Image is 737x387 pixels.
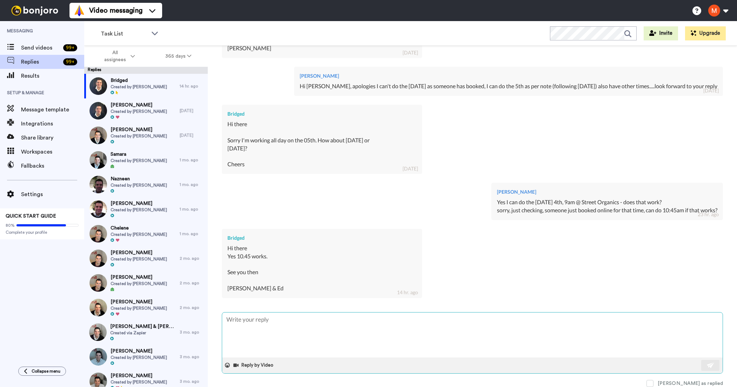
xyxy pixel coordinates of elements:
div: 14 hr. ago [180,83,204,89]
span: [PERSON_NAME] [111,372,167,379]
img: 940c72f7-97db-468b-8c83-ae8330c4bcc0-thumb.jpg [89,250,107,267]
span: [PERSON_NAME] & [PERSON_NAME] [110,323,176,330]
img: vm-color.svg [74,5,85,16]
span: 80% [6,222,15,228]
div: 1 mo. ago [180,157,204,163]
button: Collapse menu [18,367,66,376]
span: [PERSON_NAME] [111,126,167,133]
img: 22353a6c-c125-4fe0-b2b0-e217b0722219-thumb.jpg [89,151,107,169]
button: Invite [644,26,678,40]
button: Upgrade [685,26,726,40]
span: Replies [21,58,60,66]
a: [PERSON_NAME]Created by [PERSON_NAME][DATE] [84,98,208,123]
span: [PERSON_NAME] [111,249,167,256]
div: 99 + [63,44,77,51]
div: 2 mo. ago [180,305,204,310]
span: All assignees [101,49,129,63]
div: [DATE] [403,165,418,172]
span: Video messaging [89,6,142,15]
div: [PERSON_NAME] [497,188,717,195]
span: Send videos [21,44,60,52]
div: Hi there Sorry I'm working all day on the 05th. How about [DATE] or [DATE]? Cheers [227,120,417,168]
div: [DATE] [180,108,204,114]
div: 14 hr. ago [397,289,418,296]
span: Integrations [21,120,84,128]
span: Message template [21,105,84,114]
a: [PERSON_NAME]Created by [PERSON_NAME]3 mo. ago [84,344,208,369]
span: Created via Zapier [110,330,176,336]
img: 233e0dd7-ba94-4541-8530-a946525a99ff-thumb.jpg [89,200,107,218]
img: 14056f05-d9a0-4c60-9e5a-31fc6590360b-thumb.jpg [89,77,107,95]
button: Reply by Video [233,360,275,370]
img: bj-logo-header-white.svg [8,6,61,15]
div: [PERSON_NAME] [300,72,717,79]
a: BridgedCreated by [PERSON_NAME]14 hr. ago [84,74,208,98]
div: Replies [84,67,208,74]
button: All assignees [86,46,150,66]
a: SamaraCreated by [PERSON_NAME]1 mo. ago [84,148,208,172]
a: NazneenCreated by [PERSON_NAME]1 mo. ago [84,172,208,197]
div: 23 hr. ago [698,211,719,218]
span: Created by [PERSON_NAME] [111,207,167,213]
div: [DATE] [180,133,204,138]
span: Created by [PERSON_NAME] [111,84,167,90]
span: QUICK START GUIDE [6,214,56,219]
span: [PERSON_NAME] [111,274,167,281]
span: Nazneen [111,175,167,182]
a: [PERSON_NAME]Created by [PERSON_NAME]2 mo. ago [84,246,208,271]
img: 10861782-51af-4f73-a57b-0a8d1e7afb9d-thumb.jpg [89,225,107,243]
div: 1 mo. ago [180,182,204,187]
span: Results [21,72,84,80]
a: [PERSON_NAME] & [PERSON_NAME]Created via Zapier3 mo. ago [84,320,208,344]
div: [PERSON_NAME] as replied [658,380,723,387]
img: 295385ef-8967-42a2-9634-3409e74d0fb5-thumb.jpg [89,102,107,120]
span: [PERSON_NAME] [111,102,167,109]
span: Created by [PERSON_NAME] [111,305,167,311]
span: Created by [PERSON_NAME] [111,232,167,237]
span: Created by [PERSON_NAME] [111,133,167,139]
a: [PERSON_NAME]Created by [PERSON_NAME]2 mo. ago [84,295,208,320]
span: Workspaces [21,148,84,156]
span: Created by [PERSON_NAME] [111,256,167,262]
div: 1 mo. ago [180,231,204,237]
div: [DATE] [703,87,719,94]
div: Bridged [227,234,417,241]
div: Yes I can do the [DATE] 4th, 9am @ Street Organics - does that work? [497,198,717,206]
div: 2 mo. ago [180,280,204,286]
img: send-white.svg [707,362,715,368]
span: [PERSON_NAME] [111,200,167,207]
span: Created by [PERSON_NAME] [111,355,167,360]
div: 1 mo. ago [180,206,204,212]
span: Created by [PERSON_NAME] [111,281,167,286]
div: Hi there Yes 10.45 works. See you then [PERSON_NAME] & Ed [227,244,417,292]
img: af1a2447-55c9-4a97-b220-a0ecc5455218-thumb.jpg [89,274,107,292]
div: 3 mo. ago [180,354,204,360]
a: [PERSON_NAME]Created by [PERSON_NAME]1 mo. ago [84,197,208,221]
span: Created by [PERSON_NAME] [111,379,167,385]
div: sorry, just checking, someone just booked online for that time, can do 10:45am if that works? [497,206,717,214]
span: Created by [PERSON_NAME] [111,158,167,163]
button: 365 days [150,50,207,63]
div: 3 mo. ago [180,379,204,384]
img: 6f791c55-59c1-4249-bd9f-2f3694cedfd8-thumb.jpg [89,127,107,144]
span: Fallbacks [21,162,84,170]
span: Collapse menu [32,368,60,374]
span: Settings [21,190,84,199]
div: Bridged [227,110,417,117]
span: Task List [101,30,148,38]
div: [DATE] [403,49,418,56]
div: 3 mo. ago [180,329,204,335]
div: 2 mo. ago [180,256,204,261]
span: Samara [111,151,167,158]
img: 57c3eae0-c872-4119-a684-325665ff79cf-thumb.jpg [89,176,107,193]
span: [PERSON_NAME] [111,298,167,305]
span: Complete your profile [6,230,79,235]
span: Created by [PERSON_NAME] [111,182,167,188]
img: d2c81f9a-2e6b-483a-8506-54cb785bf0c0-thumb.jpg [89,323,107,341]
span: Chelene [111,225,167,232]
span: [PERSON_NAME] [111,348,167,355]
a: CheleneCreated by [PERSON_NAME]1 mo. ago [84,221,208,246]
span: Bridged [111,77,167,84]
img: 13d0547d-15b6-4bb5-864e-a7017640bb88-thumb.jpg [89,299,107,316]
